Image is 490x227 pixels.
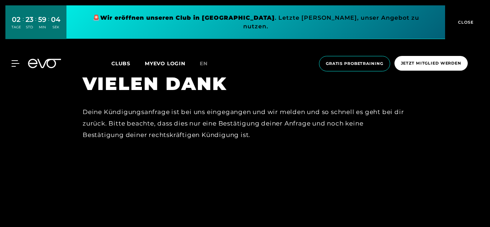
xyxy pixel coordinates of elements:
[326,61,383,67] span: Gratis Probetraining
[26,14,33,25] div: 23
[83,72,406,95] h1: VIELEN DANK
[317,56,392,71] a: Gratis Probetraining
[51,14,60,25] div: 04
[401,60,461,66] span: Jetzt Mitglied werden
[51,25,60,30] div: SEK
[26,25,33,30] div: STD
[111,60,145,67] a: Clubs
[48,15,49,34] div: :
[392,56,470,71] a: Jetzt Mitglied werden
[83,106,406,141] div: Deine Kündigungsanfrage ist bei uns eingegangen und wir melden und so schnell es geht bei dir zur...
[200,60,208,67] span: en
[456,19,474,25] span: CLOSE
[145,60,185,67] a: MYEVO LOGIN
[11,14,21,25] div: 02
[111,60,130,67] span: Clubs
[445,5,485,39] button: CLOSE
[11,25,21,30] div: TAGE
[38,25,46,30] div: MIN
[38,14,46,25] div: 59
[23,15,24,34] div: :
[200,60,216,68] a: en
[35,15,36,34] div: :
